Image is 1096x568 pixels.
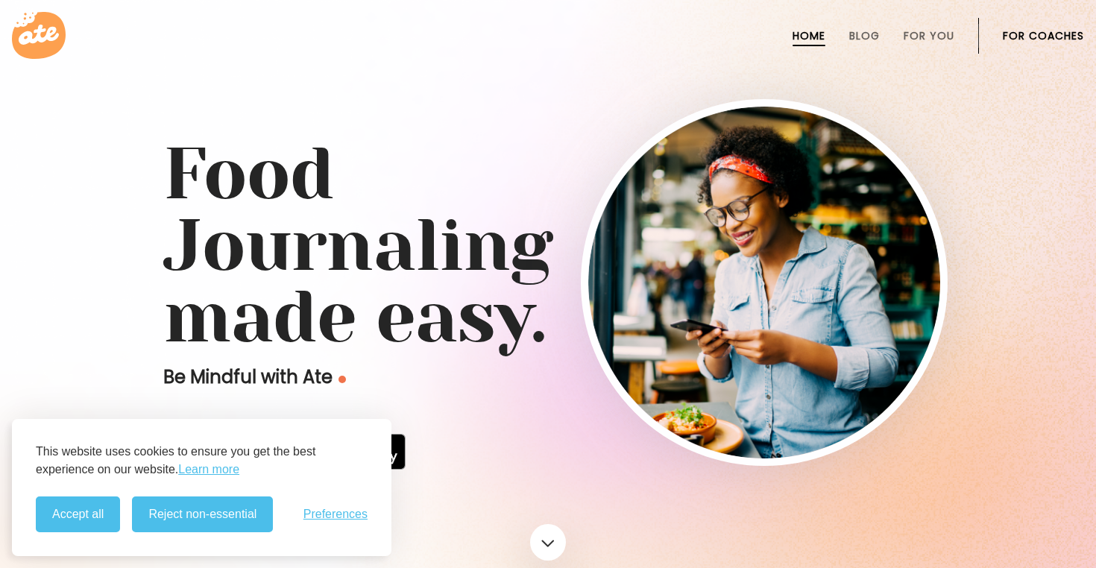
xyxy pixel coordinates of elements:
[36,496,120,532] button: Accept all cookies
[163,139,933,353] h1: Food Journaling made easy.
[1003,30,1084,42] a: For Coaches
[303,508,368,521] button: Toggle preferences
[588,107,940,458] img: home-hero-img-rounded.png
[178,461,239,479] a: Learn more
[303,508,368,521] span: Preferences
[132,496,273,532] button: Reject non-essential
[904,30,954,42] a: For You
[849,30,880,42] a: Blog
[793,30,825,42] a: Home
[36,443,368,479] p: This website uses cookies to ensure you get the best experience on our website.
[163,365,581,389] p: Be Mindful with Ate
